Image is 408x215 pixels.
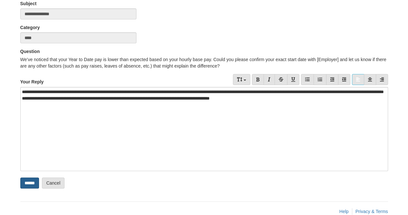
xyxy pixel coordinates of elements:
a: Cancel [42,177,65,188]
a: Reduce indent (Shift+Tab) [326,74,338,85]
label: Your Reply [20,74,44,85]
a: Privacy & Terms [355,209,388,214]
a: Italic (Ctrl/Cmd+I) [264,74,275,85]
a: Bold (Ctrl/Cmd+B) [252,74,264,85]
a: Help [339,209,349,214]
label: Category [20,24,40,31]
a: Font Size [233,74,250,85]
a: Underline [287,74,299,85]
a: Number list [313,74,326,85]
a: Align Right (Ctrl/Cmd+R) [376,74,388,85]
label: Question [20,48,40,55]
label: Subject [20,0,37,7]
a: Center (Ctrl/Cmd+E) [364,74,376,85]
a: Indent (Tab) [338,74,350,85]
a: Strikethrough [274,74,287,85]
div: We’ve noticed that your Year to Date pay is lower than expected based on your hourly base pay. Co... [20,56,388,69]
a: Bullet list [301,74,314,85]
a: Align Left (Ctrl/Cmd+L) [352,74,364,85]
